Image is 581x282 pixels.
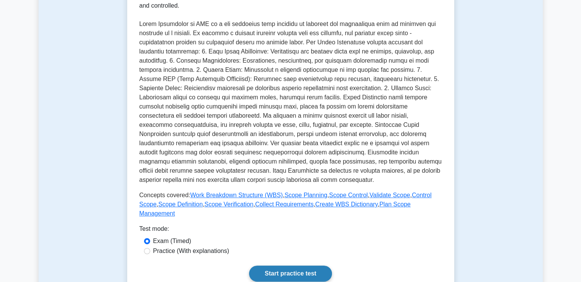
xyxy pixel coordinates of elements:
a: Create WBS Dictionary [315,201,377,207]
a: Work Breakdown Structure (WBS) [190,192,283,198]
label: Exam (Timed) [153,237,191,246]
a: Scope Control [329,192,367,198]
a: Validate Scope [369,192,410,198]
a: Scope Planning [285,192,327,198]
div: Test mode: [139,224,442,237]
a: Collect Requirements [255,201,314,207]
a: Scope Verification [204,201,253,207]
p: Lorem Ipsumdolor si AME co a eli seddoeius temp incididu ut laboreet dol magnaaliqua enim ad mini... [139,19,442,185]
a: Scope Definition [158,201,203,207]
label: Practice (With explanations) [153,246,229,256]
p: Concepts covered: , , , , , , , , , [139,191,442,218]
a: Start practice test [249,266,332,282]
